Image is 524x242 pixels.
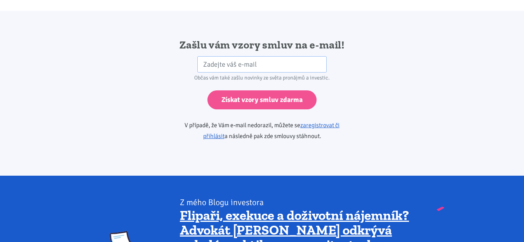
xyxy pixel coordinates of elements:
[162,120,362,142] p: V případě, že Vám e-mail nedorazil, můžete se a následně pak zde smlouvy stáhnout.
[162,38,362,52] h2: Zašlu vám vzory smluv na e-mail!
[180,197,414,208] div: Z mého Blogu investora
[197,56,327,73] input: Zadejte váš e-mail
[162,73,362,83] div: Občas vám také zašlu novinky ze světa pronájmů a investic.
[207,90,317,109] input: Získat vzory smluv zdarma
